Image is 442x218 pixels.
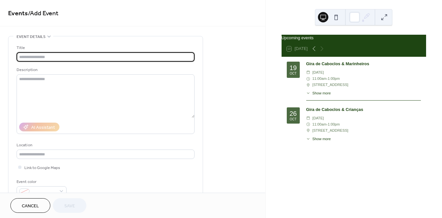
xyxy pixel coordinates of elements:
[28,7,58,20] span: / Add Event
[312,82,348,88] span: [STREET_ADDRESS]
[289,65,297,71] div: 19
[17,178,65,185] div: Event color
[312,121,327,127] span: 11:00am
[17,67,193,73] div: Description
[306,121,310,127] div: ​
[326,76,328,82] span: -
[282,35,426,41] div: Upcoming events
[326,121,328,127] span: -
[306,115,310,121] div: ​
[306,127,310,134] div: ​
[24,164,60,171] span: Link to Google Maps
[290,118,297,121] div: Oct
[306,91,310,96] div: ​
[306,136,331,142] button: ​Show more
[306,69,310,76] div: ​
[17,33,45,40] span: Event details
[306,61,421,67] div: Gira de Caboclos & Marinheiros
[312,69,324,76] span: [DATE]
[17,44,193,51] div: Title
[306,91,331,96] button: ​Show more
[8,7,28,20] a: Events
[312,76,327,82] span: 11:00am
[312,115,324,121] span: [DATE]
[312,91,331,96] span: Show more
[289,110,297,117] div: 26
[306,136,310,142] div: ​
[22,203,39,210] span: Cancel
[306,76,310,82] div: ​
[306,106,421,113] div: Gira de Caboclos & Crianças
[290,72,297,75] div: Oct
[306,82,310,88] div: ​
[328,121,340,127] span: 1:00pm
[312,136,331,142] span: Show more
[328,76,340,82] span: 1:00pm
[17,142,193,149] div: Location
[10,198,50,213] button: Cancel
[312,127,348,134] span: [STREET_ADDRESS]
